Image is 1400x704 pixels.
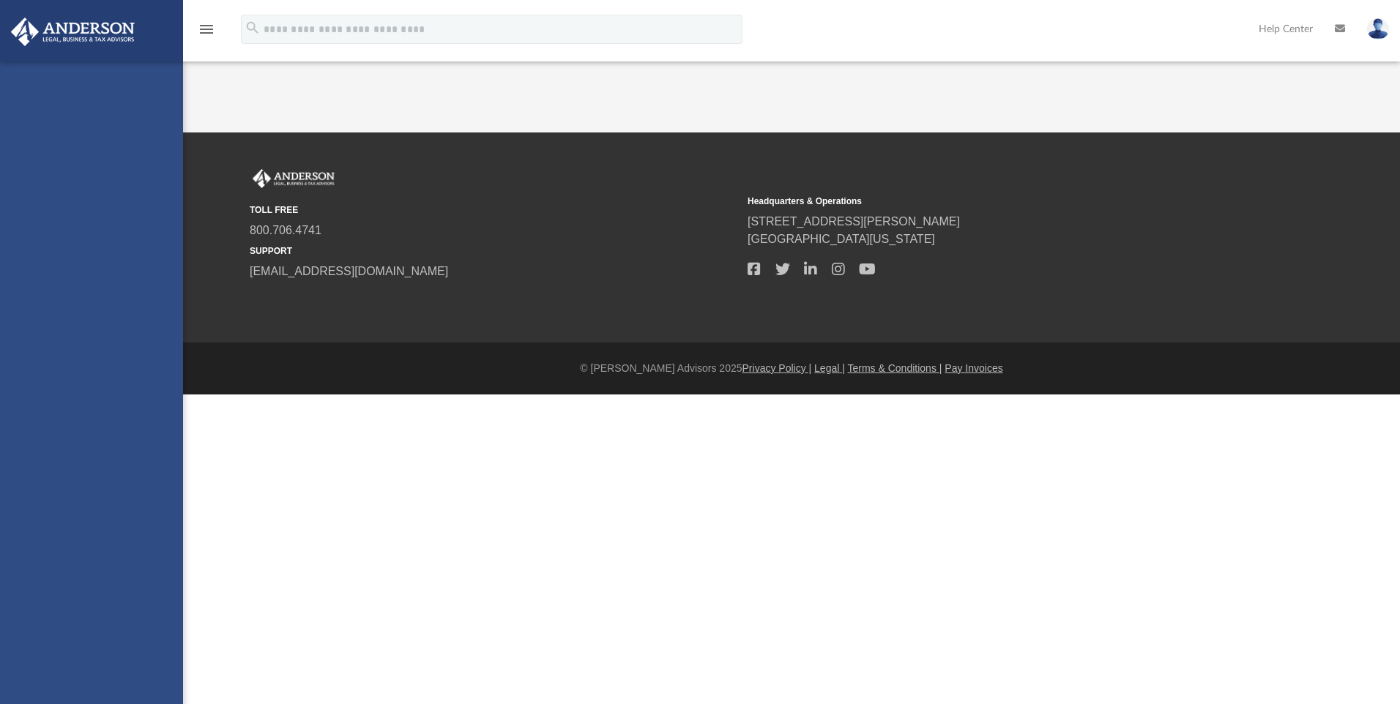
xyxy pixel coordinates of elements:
img: Anderson Advisors Platinum Portal [250,169,338,188]
a: 800.706.4741 [250,224,321,236]
a: [STREET_ADDRESS][PERSON_NAME] [748,215,960,228]
a: Privacy Policy | [742,362,812,374]
a: Pay Invoices [945,362,1002,374]
a: [EMAIL_ADDRESS][DOMAIN_NAME] [250,265,448,277]
i: search [245,20,261,36]
a: [GEOGRAPHIC_DATA][US_STATE] [748,233,935,245]
a: Terms & Conditions | [848,362,942,374]
a: menu [198,28,215,38]
img: User Pic [1367,18,1389,40]
a: Legal | [814,362,845,374]
small: TOLL FREE [250,203,737,217]
small: SUPPORT [250,244,737,258]
i: menu [198,20,215,38]
small: Headquarters & Operations [748,195,1235,208]
div: © [PERSON_NAME] Advisors 2025 [183,361,1400,376]
img: Anderson Advisors Platinum Portal [7,18,139,46]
